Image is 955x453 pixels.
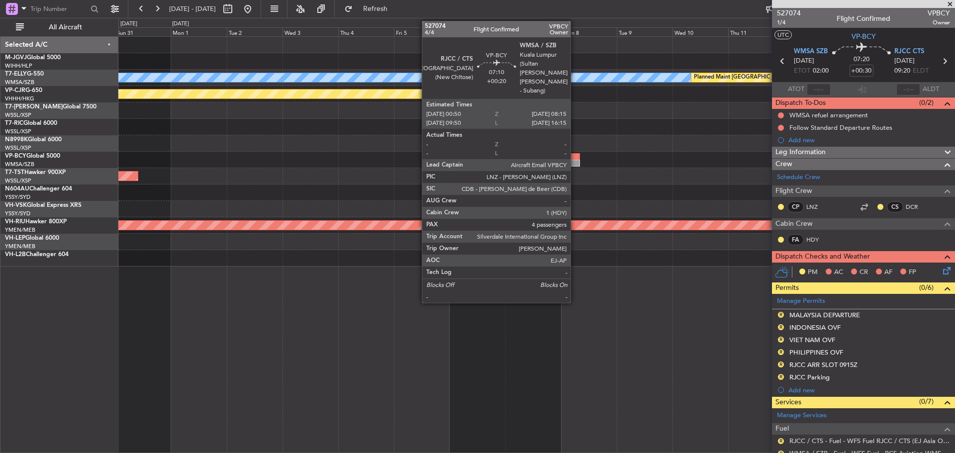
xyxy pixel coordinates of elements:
[120,20,137,28] div: [DATE]
[909,268,916,277] span: FP
[894,56,915,66] span: [DATE]
[5,202,82,208] a: VH-VSKGlobal Express XRS
[806,235,829,244] a: HDY
[789,437,950,445] a: RJCC / CTS - Fuel - WFS Fuel RJCC / CTS (EJ Asia Only)
[775,97,826,109] span: Dispatch To-Dos
[789,361,858,369] div: RJCC ARR SLOT 0915Z
[775,185,812,197] span: Flight Crew
[789,311,860,319] div: MALAYSIA DEPARTURE
[887,201,903,212] div: CS
[859,268,868,277] span: CR
[777,8,801,18] span: 527074
[5,186,29,192] span: N604AU
[5,235,59,241] a: VH-LEPGlobal 6000
[5,252,26,258] span: VH-L2B
[5,137,28,143] span: N8998K
[919,97,934,108] span: (0/2)
[789,123,892,132] div: Follow Standard Departure Routes
[788,136,950,144] div: Add new
[115,27,171,36] div: Sun 31
[789,323,841,332] div: INDONESIA OVF
[837,13,890,24] div: Flight Confirmed
[5,170,66,176] a: T7-TSTHawker 900XP
[806,202,829,211] a: LNZ
[5,210,30,217] a: YSSY/SYD
[789,348,843,357] div: PHILIPPINES OVF
[788,386,950,394] div: Add new
[794,56,814,66] span: [DATE]
[775,251,870,263] span: Dispatch Checks and Weather
[5,137,62,143] a: N8998KGlobal 6000
[852,31,876,42] span: VP-BCY
[5,235,25,241] span: VH-LEP
[5,55,27,61] span: M-JGVJ
[5,104,63,110] span: T7-[PERSON_NAME]
[789,373,830,381] div: RJCC Parking
[775,159,792,170] span: Crew
[919,282,934,293] span: (0/6)
[778,362,784,367] button: R
[789,111,868,119] div: WMSA refuel arrangement
[5,243,35,250] a: YMEN/MEB
[5,79,34,86] a: WMSA/SZB
[338,27,394,36] div: Thu 4
[928,18,950,27] span: Owner
[5,186,72,192] a: N604AUChallenger 604
[919,396,934,407] span: (0/7)
[813,66,829,76] span: 02:00
[834,268,843,277] span: AC
[171,27,226,36] div: Mon 1
[5,202,27,208] span: VH-VSK
[854,55,869,65] span: 07:20
[928,8,950,18] span: VPBCY
[778,349,784,355] button: R
[774,30,792,39] button: UTC
[777,411,827,421] a: Manage Services
[5,144,31,152] a: WSSL/XSP
[778,324,784,330] button: R
[5,88,42,93] a: VP-CJRG-650
[788,85,804,94] span: ATOT
[5,71,44,77] a: T7-ELLYG-550
[789,336,835,344] div: VIET NAM OVF
[778,312,784,318] button: R
[5,153,26,159] span: VP-BCY
[5,88,25,93] span: VP-CJR
[394,27,450,36] div: Fri 5
[5,55,61,61] a: M-JGVJGlobal 5000
[5,177,31,184] a: WSSL/XSP
[5,153,60,159] a: VP-BCYGlobal 5000
[894,47,924,57] span: RJCC CTS
[5,62,32,70] a: WIHH/HLP
[775,423,789,435] span: Fuel
[5,111,31,119] a: WSSL/XSP
[775,218,813,230] span: Cabin Crew
[807,84,831,95] input: --:--
[777,18,801,27] span: 1/4
[884,268,892,277] span: AF
[5,252,69,258] a: VH-L2BChallenger 604
[672,27,728,36] div: Wed 10
[5,71,27,77] span: T7-ELLY
[794,66,810,76] span: ETOT
[778,438,784,444] button: R
[617,27,672,36] div: Tue 9
[787,234,804,245] div: FA
[5,193,30,201] a: YSSY/SYD
[777,173,820,182] a: Schedule Crew
[505,27,561,36] div: Sun 7
[775,282,799,294] span: Permits
[283,27,338,36] div: Wed 3
[5,161,34,168] a: WMSA/SZB
[5,120,23,126] span: T7-RIC
[355,5,396,12] span: Refresh
[778,337,784,343] button: R
[26,24,105,31] span: All Aircraft
[728,27,784,36] div: Thu 11
[778,374,784,380] button: R
[694,70,860,85] div: Planned Maint [GEOGRAPHIC_DATA] ([GEOGRAPHIC_DATA] Intl)
[894,66,910,76] span: 09:20
[5,95,34,102] a: VHHH/HKG
[5,128,31,135] a: WSSL/XSP
[913,66,929,76] span: ELDT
